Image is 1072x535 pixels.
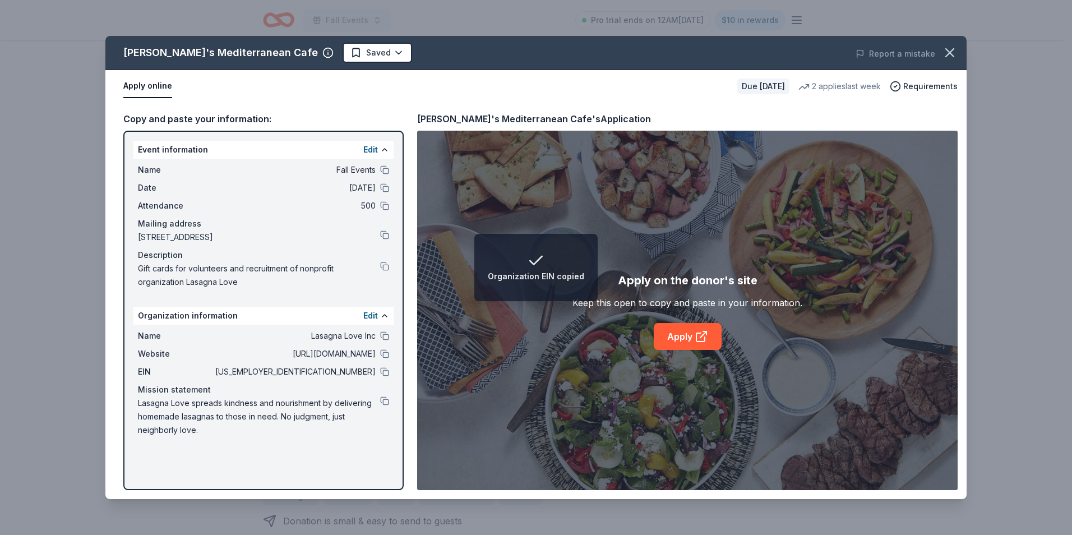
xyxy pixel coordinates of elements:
div: Description [138,248,389,262]
div: [PERSON_NAME]'s Mediterranean Cafe [123,44,318,62]
span: Website [138,347,213,361]
span: Gift cards for volunteers and recruitment of nonprofit organization Lasagna Love [138,262,380,289]
span: [URL][DOMAIN_NAME] [213,347,376,361]
div: Due [DATE] [737,79,789,94]
span: 500 [213,199,376,213]
button: Report a mistake [856,47,935,61]
span: Date [138,181,213,195]
div: [PERSON_NAME]'s Mediterranean Cafe's Application [417,112,651,126]
span: Fall Events [213,163,376,177]
span: [DATE] [213,181,376,195]
span: Name [138,163,213,177]
button: Requirements [890,80,958,93]
div: Mailing address [138,217,389,230]
div: Organization information [133,307,394,325]
a: Apply [654,323,722,350]
div: Apply on the donor's site [618,271,757,289]
div: 2 applies last week [798,80,881,93]
span: [STREET_ADDRESS] [138,230,380,244]
span: Name [138,329,213,343]
button: Apply online [123,75,172,98]
div: Organization EIN copied [488,270,584,283]
span: Lasagna Love Inc [213,329,376,343]
span: [US_EMPLOYER_IDENTIFICATION_NUMBER] [213,365,376,379]
span: Saved [366,46,391,59]
button: Edit [363,309,378,322]
span: Attendance [138,199,213,213]
span: Requirements [903,80,958,93]
div: Event information [133,141,394,159]
div: Copy and paste your information: [123,112,404,126]
div: Mission statement [138,383,389,396]
span: Lasagna Love spreads kindness and nourishment by delivering homemade lasagnas to those in need. N... [138,396,380,437]
button: Edit [363,143,378,156]
button: Saved [343,43,412,63]
div: Keep this open to copy and paste in your information. [572,296,802,310]
span: EIN [138,365,213,379]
